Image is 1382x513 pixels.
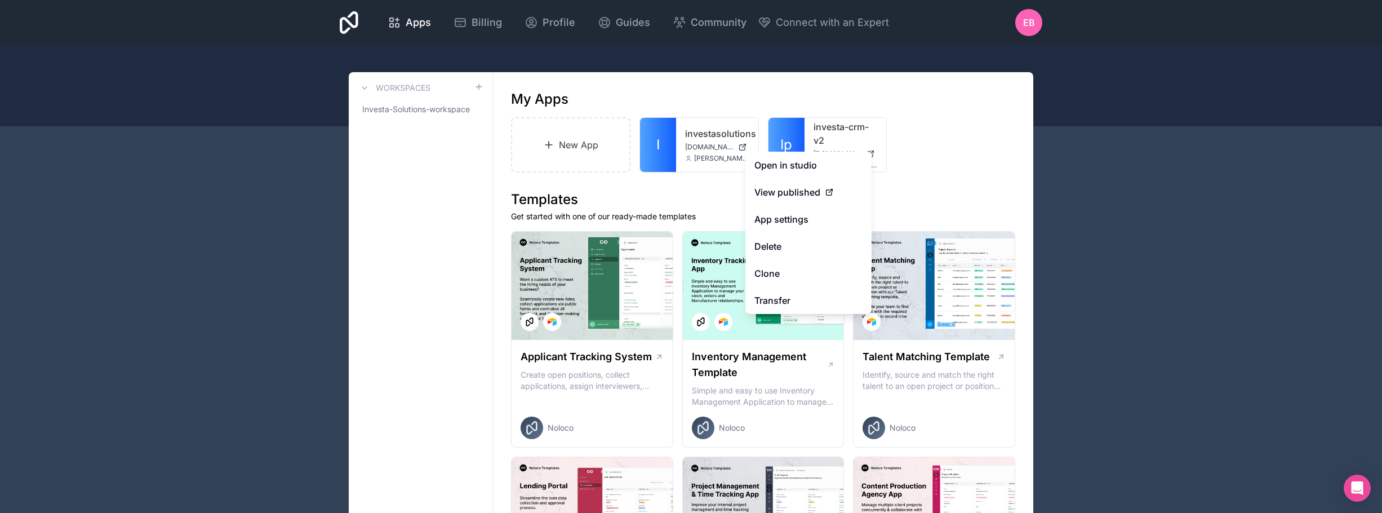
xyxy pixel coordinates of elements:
[511,90,568,108] h1: My Apps
[685,127,749,140] a: investasolutions
[358,81,430,95] a: Workspaces
[863,369,1006,392] p: Identify, source and match the right talent to an open project or position with our Talent Matchi...
[362,104,470,115] span: Investa-Solutions-workspace
[640,118,676,172] a: I
[664,10,756,35] a: Community
[616,15,650,30] span: Guides
[745,260,872,287] a: Clone
[745,233,872,260] button: Delete
[376,82,430,94] h3: Workspaces
[768,118,805,172] a: Ip
[776,15,889,30] span: Connect with an Expert
[692,385,835,408] p: Simple and easy to use Inventory Management Application to manage your stock, orders and Manufact...
[543,15,575,30] span: Profile
[814,149,878,158] a: [DOMAIN_NAME]
[719,317,728,326] img: Airtable Logo
[814,149,862,158] span: [DOMAIN_NAME]
[358,99,483,120] a: Investa-Solutions-workspace
[691,15,746,30] span: Community
[745,206,872,233] a: App settings
[745,179,872,206] a: View published
[511,211,1015,222] p: Get started with one of our ready-made templates
[1344,475,1371,502] div: Open Intercom Messenger
[516,10,584,35] a: Profile
[1023,16,1035,29] span: EB
[754,185,820,199] span: View published
[867,317,876,326] img: Airtable Logo
[814,120,878,147] a: investa-crm-v2
[692,349,827,381] h1: Inventory Management Template
[589,10,659,35] a: Guides
[548,317,557,326] img: Airtable Logo
[694,154,749,163] span: [PERSON_NAME][EMAIL_ADDRESS][PERSON_NAME][DOMAIN_NAME]
[745,152,872,179] a: Open in studio
[685,143,749,152] a: [DOMAIN_NAME]
[758,15,889,30] button: Connect with an Expert
[780,136,792,154] span: Ip
[511,191,1015,209] h1: Templates
[379,10,440,35] a: Apps
[745,287,872,314] a: Transfer
[445,10,511,35] a: Billing
[521,349,652,365] h1: Applicant Tracking System
[656,136,660,154] span: I
[521,369,664,392] p: Create open positions, collect applications, assign interviewers, centralise candidate feedback a...
[685,143,734,152] span: [DOMAIN_NAME]
[719,422,745,434] span: Noloco
[890,422,916,434] span: Noloco
[548,422,574,434] span: Noloco
[863,349,990,365] h1: Talent Matching Template
[406,15,431,30] span: Apps
[472,15,502,30] span: Billing
[511,117,630,173] a: New App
